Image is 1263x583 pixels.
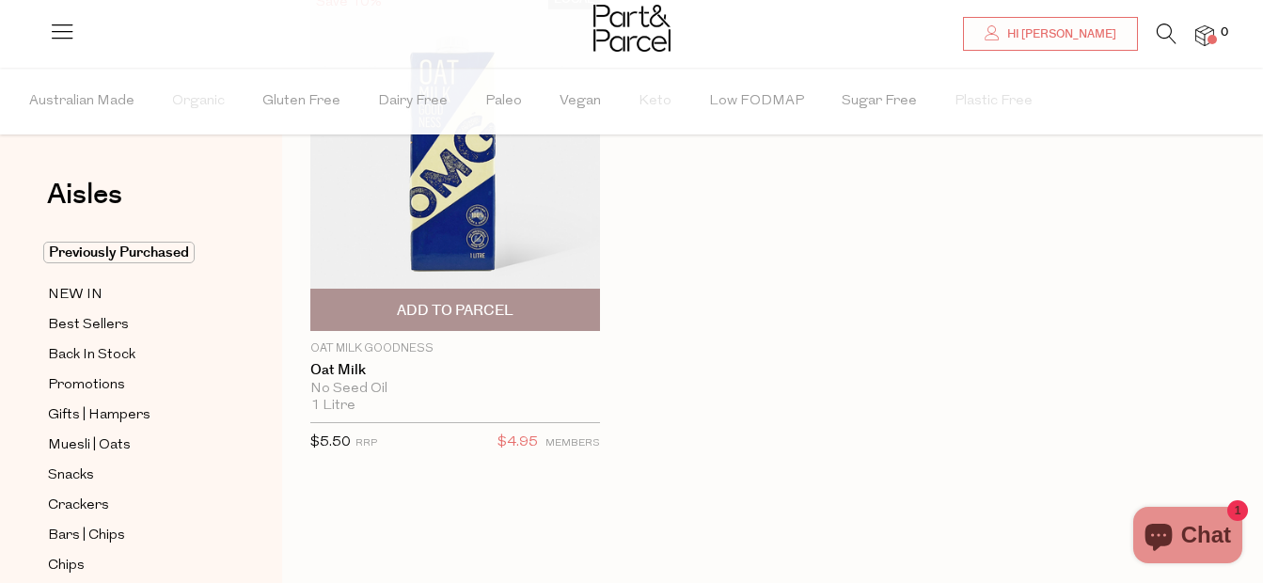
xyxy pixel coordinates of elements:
a: Previously Purchased [48,242,219,264]
span: $5.50 [310,435,351,449]
span: Vegan [560,69,601,134]
a: Oat Milk [310,362,600,379]
a: Muesli | Oats [48,433,219,457]
span: Bars | Chips [48,525,125,547]
a: 0 [1195,25,1214,45]
a: Promotions [48,373,219,397]
span: Crackers [48,495,109,517]
span: Australian Made [29,69,134,134]
span: Gifts | Hampers [48,404,150,427]
span: Chips [48,555,85,577]
span: Snacks [48,465,94,487]
span: Hi [PERSON_NAME] [1003,26,1116,42]
span: Plastic Free [955,69,1033,134]
a: Aisles [47,181,122,228]
img: Part&Parcel [593,5,671,52]
a: Gifts | Hampers [48,403,219,427]
span: 0 [1216,24,1233,41]
a: Hi [PERSON_NAME] [963,17,1138,51]
span: Back In Stock [48,344,135,367]
a: Best Sellers [48,313,219,337]
span: Gluten Free [262,69,340,134]
small: MEMBERS [545,438,600,449]
span: Add To Parcel [397,301,513,321]
span: NEW IN [48,284,103,307]
a: Chips [48,554,219,577]
p: Oat Milk Goodness [310,340,600,357]
a: Back In Stock [48,343,219,367]
span: Paleo [485,69,522,134]
span: $4.95 [497,431,538,455]
span: Low FODMAP [709,69,804,134]
inbox-online-store-chat: Shopify online store chat [1128,507,1248,568]
span: Previously Purchased [43,242,195,263]
div: No Seed Oil [310,381,600,398]
span: Keto [639,69,671,134]
span: 1 Litre [310,398,355,415]
a: Bars | Chips [48,524,219,547]
small: RRP [355,438,377,449]
span: Dairy Free [378,69,448,134]
a: Crackers [48,494,219,517]
a: Snacks [48,464,219,487]
span: Aisles [47,174,122,215]
span: Organic [172,69,225,134]
span: Muesli | Oats [48,434,131,457]
span: Sugar Free [842,69,917,134]
a: NEW IN [48,283,219,307]
span: Best Sellers [48,314,129,337]
span: Promotions [48,374,125,397]
button: Add To Parcel [310,289,600,331]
